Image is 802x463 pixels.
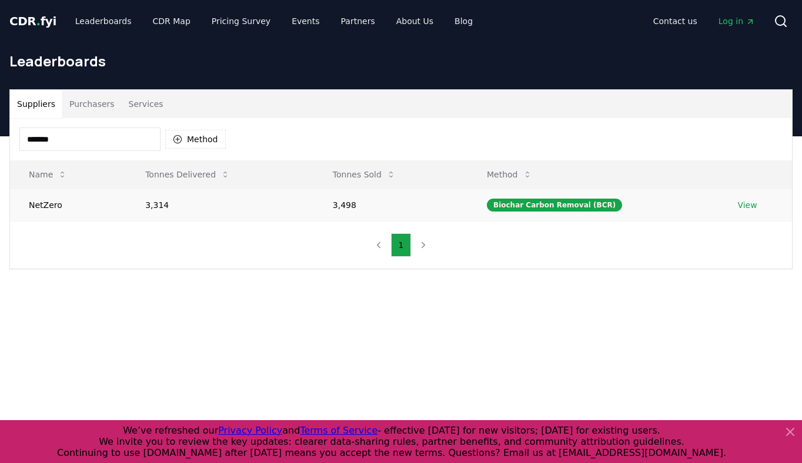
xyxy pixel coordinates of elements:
[387,11,443,32] a: About Us
[9,52,793,71] h1: Leaderboards
[9,13,56,29] a: CDR.fyi
[66,11,482,32] nav: Main
[202,11,280,32] a: Pricing Survey
[477,163,542,186] button: Method
[737,199,757,211] a: View
[644,11,707,32] a: Contact us
[10,90,62,118] button: Suppliers
[391,233,412,257] button: 1
[445,11,482,32] a: Blog
[314,189,468,221] td: 3,498
[126,189,314,221] td: 3,314
[122,90,171,118] button: Services
[136,163,239,186] button: Tonnes Delivered
[323,163,405,186] button: Tonnes Sold
[36,14,41,28] span: .
[19,163,76,186] button: Name
[143,11,200,32] a: CDR Map
[165,130,226,149] button: Method
[644,11,764,32] nav: Main
[709,11,764,32] a: Log in
[487,199,622,212] div: Biochar Carbon Removal (BCR)
[9,14,56,28] span: CDR fyi
[332,11,385,32] a: Partners
[282,11,329,32] a: Events
[66,11,141,32] a: Leaderboards
[10,189,126,221] td: NetZero
[719,15,755,27] span: Log in
[62,90,122,118] button: Purchasers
